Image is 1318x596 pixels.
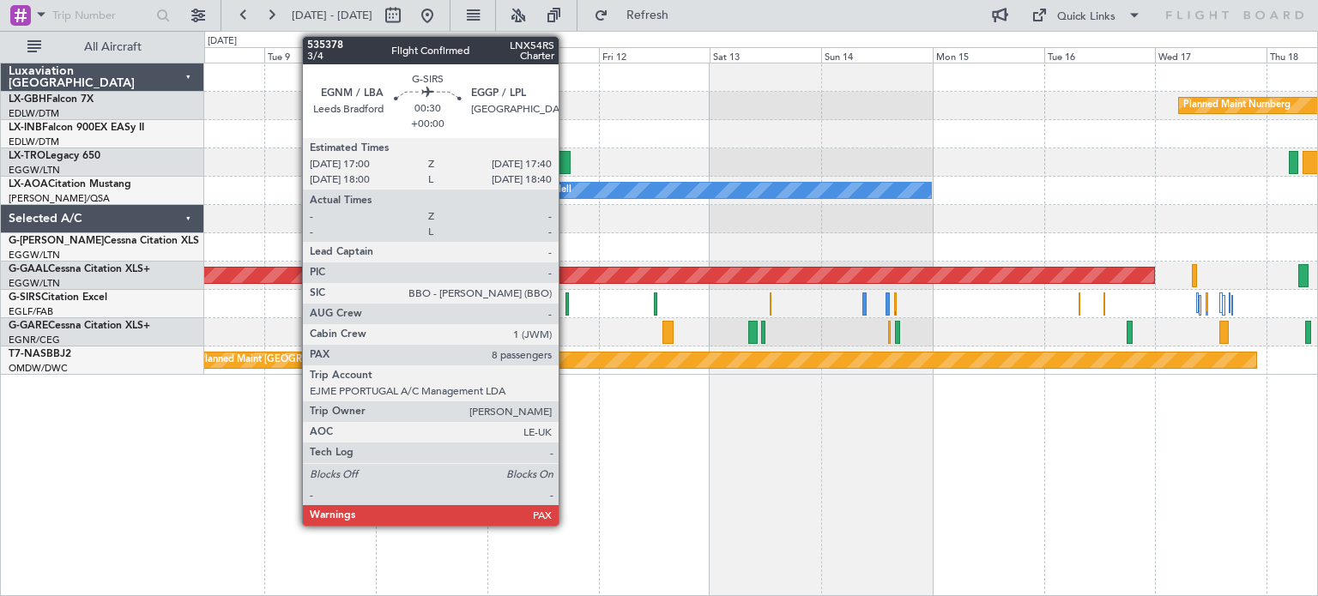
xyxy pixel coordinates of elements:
span: LX-AOA [9,179,48,190]
a: LX-GBHFalcon 7X [9,94,94,105]
button: Refresh [586,2,689,29]
a: EGGW/LTN [9,249,60,262]
span: T7-NAS [9,349,46,359]
a: EGGW/LTN [9,277,60,290]
a: OMDW/DWC [9,362,68,375]
a: EGNR/CEG [9,334,60,346]
a: G-[PERSON_NAME]Cessna Citation XLS [9,236,199,246]
a: [PERSON_NAME]/QSA [9,192,110,205]
div: Mon 15 [933,47,1044,63]
a: LX-INBFalcon 900EX EASy II [9,123,144,133]
div: No Crew Sabadell [492,178,571,203]
span: G-GARE [9,321,48,331]
div: Wed 10 [376,47,487,63]
div: Planned Maint [GEOGRAPHIC_DATA]-[GEOGRAPHIC_DATA] [199,347,464,373]
div: Mon 8 [154,47,265,63]
a: G-GAALCessna Citation XLS+ [9,264,150,274]
span: LX-GBH [9,94,46,105]
div: Thu 11 [487,47,599,63]
a: EGLF/FAB [9,305,53,318]
div: Tue 9 [264,47,376,63]
div: Sun 14 [821,47,933,63]
span: G-SIRS [9,292,41,303]
span: Refresh [612,9,684,21]
a: EGGW/LTN [9,164,60,177]
div: Fri 12 [599,47,710,63]
a: LX-TROLegacy 650 [9,151,100,161]
span: All Aircraft [45,41,181,53]
div: Planned Maint Nurnberg [1183,93,1291,118]
span: LX-TRO [9,151,45,161]
button: All Aircraft [19,33,186,61]
a: G-GARECessna Citation XLS+ [9,321,150,331]
div: Wed 17 [1155,47,1267,63]
div: Planned Maint Dusseldorf [316,149,428,175]
span: G-GAAL [9,264,48,274]
span: LX-INB [9,123,42,133]
button: Quick Links [1023,2,1150,29]
a: LX-AOACitation Mustang [9,179,131,190]
div: [DATE] [208,34,237,49]
a: G-SIRSCitation Excel [9,292,107,303]
span: G-[PERSON_NAME] [9,236,104,246]
div: Quick Links [1057,9,1115,26]
a: T7-NASBBJ2 [9,349,71,359]
a: EDLW/DTM [9,135,59,148]
div: Sat 13 [710,47,821,63]
span: [DATE] - [DATE] [292,8,372,23]
a: EDLW/DTM [9,107,59,120]
input: Trip Number [52,3,151,28]
div: Tue 16 [1044,47,1156,63]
